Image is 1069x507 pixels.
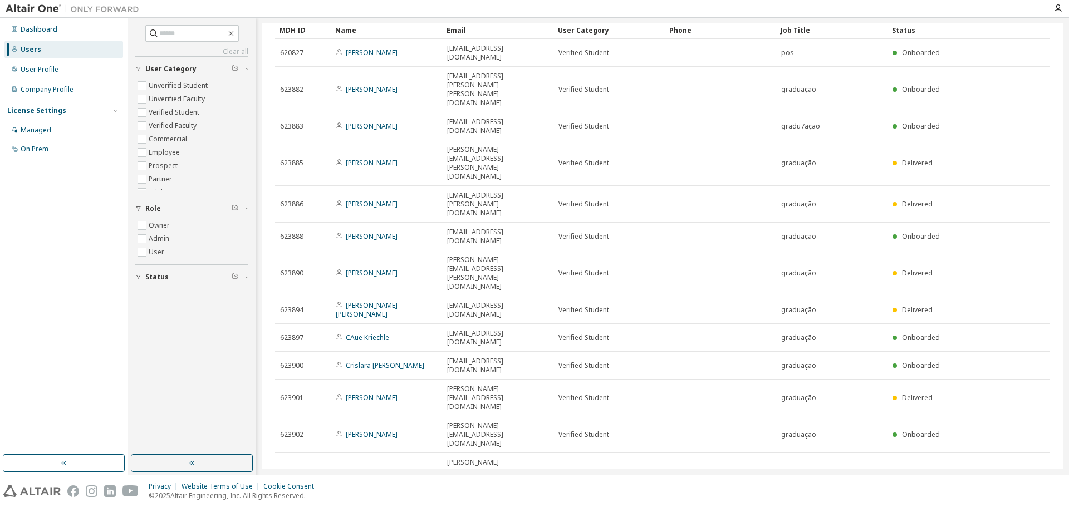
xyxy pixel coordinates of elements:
span: Clear filter [232,273,238,282]
label: Verified Student [149,106,202,119]
a: [PERSON_NAME] [346,121,398,131]
span: Onboarded [902,361,940,370]
div: Cookie Consent [263,482,321,491]
img: linkedin.svg [104,485,116,497]
span: [EMAIL_ADDRESS][DOMAIN_NAME] [447,329,548,347]
label: Unverified Student [149,79,210,92]
span: Onboarded [902,121,940,131]
div: User Category [558,21,660,39]
span: [PERSON_NAME][EMAIL_ADDRESS][PERSON_NAME][DOMAIN_NAME] [447,458,548,494]
div: Dashboard [21,25,57,34]
label: Prospect [149,159,180,173]
span: graduação [781,306,816,314]
div: Email [447,21,549,39]
span: Delivered [902,199,933,209]
span: Verified Student [558,159,609,168]
button: Role [135,196,248,221]
span: pos [781,48,794,57]
span: Verified Student [558,361,609,370]
span: [PERSON_NAME][EMAIL_ADDRESS][DOMAIN_NAME] [447,385,548,411]
div: Managed [21,126,51,135]
span: 623890 [280,269,303,278]
span: 623897 [280,333,303,342]
span: graduação [781,159,816,168]
span: Onboarded [902,85,940,94]
span: Clear filter [232,204,238,213]
a: [PERSON_NAME] [346,85,398,94]
span: 620827 [280,48,303,57]
div: Status [892,21,978,39]
span: Role [145,204,161,213]
span: graduação [781,393,816,402]
img: youtube.svg [122,485,139,497]
img: Altair One [6,3,145,14]
span: [EMAIL_ADDRESS][DOMAIN_NAME] [447,44,548,62]
div: Privacy [149,482,182,491]
span: gradu7ação [781,122,820,131]
div: Name [335,21,438,39]
img: altair_logo.svg [3,485,61,497]
span: Status [145,273,169,282]
span: [PERSON_NAME][EMAIL_ADDRESS][DOMAIN_NAME] [447,421,548,448]
span: Verified Student [558,122,609,131]
a: [PERSON_NAME] [346,158,398,168]
span: 623886 [280,200,303,209]
span: [EMAIL_ADDRESS][DOMAIN_NAME] [447,117,548,135]
div: Phone [669,21,772,39]
img: facebook.svg [67,485,79,497]
button: User Category [135,57,248,81]
span: 623882 [280,85,303,94]
label: Verified Faculty [149,119,199,132]
label: Trial [149,186,165,199]
div: Website Terms of Use [182,482,263,491]
a: [PERSON_NAME] [346,199,398,209]
button: Status [135,265,248,289]
span: [PERSON_NAME][EMAIL_ADDRESS][PERSON_NAME][DOMAIN_NAME] [447,255,548,291]
div: On Prem [21,145,48,154]
label: Partner [149,173,174,186]
div: MDH ID [279,21,326,39]
label: Commercial [149,132,189,146]
span: 623885 [280,159,303,168]
span: User Category [145,65,197,73]
a: Crislara [PERSON_NAME] [346,361,424,370]
span: Verified Student [558,269,609,278]
span: graduação [781,232,816,241]
span: [EMAIL_ADDRESS][PERSON_NAME][DOMAIN_NAME] [447,191,548,218]
label: Admin [149,232,171,245]
a: [PERSON_NAME] [346,393,398,402]
div: Users [21,45,41,54]
a: [PERSON_NAME] [346,268,398,278]
div: Company Profile [21,85,73,94]
span: Verified Student [558,85,609,94]
span: graduação [781,200,816,209]
span: 623883 [280,122,303,131]
a: [PERSON_NAME] [346,430,398,439]
div: User Profile [21,65,58,74]
span: graduação [781,361,816,370]
span: Verified Student [558,393,609,402]
span: Delivered [902,305,933,314]
label: Employee [149,146,182,159]
a: [PERSON_NAME] [PERSON_NAME] [336,301,398,319]
label: Unverified Faculty [149,92,207,106]
a: CAue Kriechle [346,333,389,342]
span: Clear filter [232,65,238,73]
div: License Settings [7,106,66,115]
span: [EMAIL_ADDRESS][DOMAIN_NAME] [447,357,548,375]
span: Verified Student [558,48,609,57]
span: Delivered [902,268,933,278]
span: Verified Student [558,232,609,241]
p: © 2025 Altair Engineering, Inc. All Rights Reserved. [149,491,321,500]
span: [EMAIL_ADDRESS][DOMAIN_NAME] [447,301,548,319]
span: Verified Student [558,306,609,314]
label: Owner [149,219,172,232]
span: Verified Student [558,430,609,439]
span: graduação [781,269,816,278]
span: 623902 [280,430,303,439]
span: 623888 [280,232,303,241]
span: Onboarded [902,333,940,342]
span: graduação [781,333,816,342]
span: [EMAIL_ADDRESS][PERSON_NAME][PERSON_NAME][DOMAIN_NAME] [447,72,548,107]
span: Onboarded [902,232,940,241]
